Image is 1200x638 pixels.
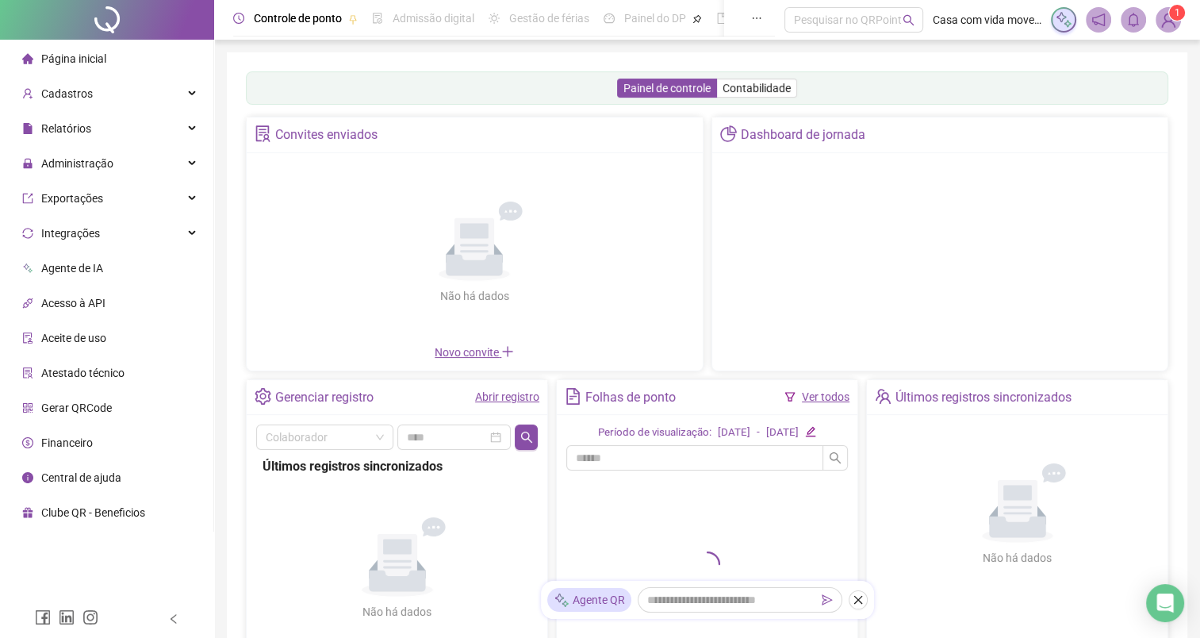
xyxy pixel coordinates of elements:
span: pie-chart [720,125,737,142]
a: Ver todos [802,390,849,403]
span: Integrações [41,227,100,240]
span: dollar [22,437,33,448]
div: Folhas de ponto [585,384,676,411]
span: bell [1126,13,1141,27]
span: 1 [1175,7,1180,18]
span: edit [805,426,815,436]
div: Convites enviados [275,121,378,148]
span: loading [695,552,720,577]
span: Painel de controle [623,82,711,94]
span: info-circle [22,472,33,483]
span: api [22,298,33,309]
span: setting [255,388,271,405]
div: Não há dados [401,287,547,305]
div: Dashboard de jornada [741,121,865,148]
div: Não há dados [945,549,1091,567]
div: Gerenciar registro [275,384,374,411]
div: Não há dados [324,603,470,621]
span: Novo convite [435,346,514,359]
span: Aceite de uso [41,332,106,344]
span: Gestão de férias [509,12,589,25]
span: audit [22,332,33,344]
span: lock [22,158,33,169]
span: Página inicial [41,52,106,65]
span: Gerar QRCode [41,402,112,414]
img: sparkle-icon.fc2bf0ac1784a2077858766a79e2daf3.svg [1055,11,1072,29]
span: pushpin [692,14,702,24]
span: plus [501,345,514,358]
div: Agente QR [547,588,631,612]
span: facebook [35,609,51,625]
img: sparkle-icon.fc2bf0ac1784a2077858766a79e2daf3.svg [554,592,569,609]
span: Relatórios [41,122,91,135]
div: [DATE] [766,425,799,441]
span: Admissão digital [393,12,474,25]
span: linkedin [59,609,75,625]
div: - [757,425,760,441]
span: team [875,388,891,405]
span: pushpin [348,14,358,24]
span: file [22,123,33,134]
span: sync [22,228,33,239]
span: Agente de IA [41,262,103,275]
span: Atestado técnico [41,367,125,379]
a: Abrir registro [475,390,539,403]
span: search [903,14,914,26]
span: Controle de ponto [254,12,342,25]
span: Acesso à API [41,297,105,309]
span: user-add [22,88,33,99]
div: [DATE] [718,425,750,441]
span: file-done [372,13,383,24]
div: Últimos registros sincronizados [263,456,531,476]
span: Casa com vida moveis sob medida ltda [933,11,1041,29]
span: book [716,13,727,24]
span: Administração [41,157,113,170]
span: filter [784,391,796,402]
span: search [829,452,842,464]
span: Cadastros [41,87,93,100]
span: solution [22,367,33,379]
span: Central de ajuda [41,471,121,484]
span: ellipsis [751,13,762,24]
span: sun [489,13,500,24]
span: Financeiro [41,436,93,449]
span: clock-circle [233,13,244,24]
span: file-text [565,388,581,405]
span: notification [1091,13,1106,27]
span: home [22,53,33,64]
span: Exportações [41,192,103,205]
span: solution [255,125,271,142]
span: Clube QR - Beneficios [41,506,145,519]
span: dashboard [604,13,615,24]
img: 82190 [1156,8,1180,32]
span: qrcode [22,402,33,413]
span: Painel do DP [624,12,686,25]
span: search [520,431,533,444]
span: gift [22,507,33,518]
span: export [22,193,33,204]
span: left [168,613,179,625]
div: Últimos registros sincronizados [895,384,1072,411]
span: close [853,594,864,605]
sup: Atualize o seu contato no menu Meus Dados [1169,5,1185,21]
span: instagram [82,609,98,625]
span: send [822,594,833,605]
span: Contabilidade [723,82,791,94]
div: Período de visualização: [598,425,711,441]
div: Open Intercom Messenger [1146,584,1184,622]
